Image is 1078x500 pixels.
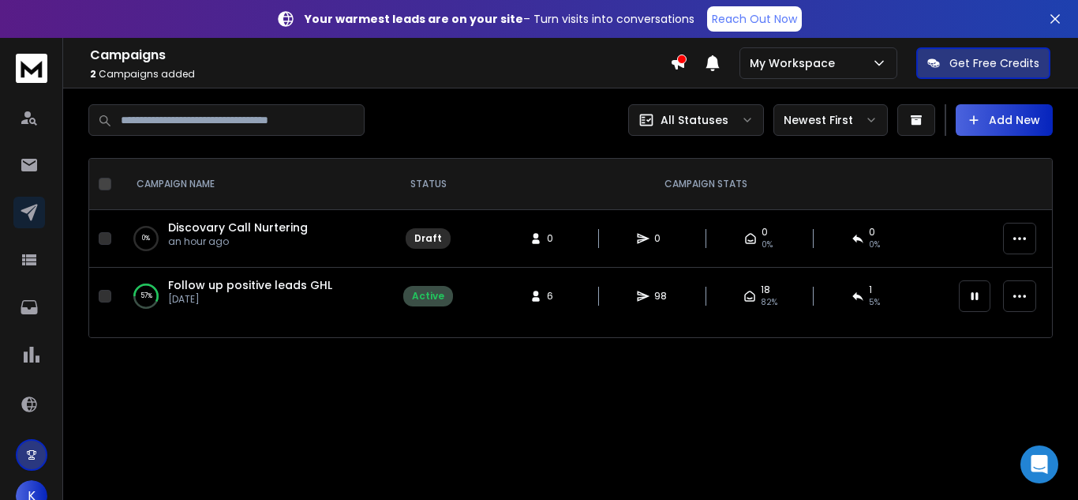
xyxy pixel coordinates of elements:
[762,226,768,239] span: 0
[869,239,880,251] span: 0%
[118,159,394,210] th: CAMPAIGN NAME
[956,104,1053,136] button: Add New
[305,11,694,27] p: – Turn visits into conversations
[90,68,670,81] p: Campaigns added
[394,159,462,210] th: STATUS
[654,290,670,303] span: 98
[869,284,872,296] span: 1
[168,293,332,306] p: [DATE]
[90,46,670,65] h1: Campaigns
[773,104,888,136] button: Newest First
[1020,445,1058,483] div: Open Intercom Messenger
[414,232,442,245] div: Draft
[118,210,394,268] td: 0%Discovary Call Nurteringan hour ago
[547,290,563,303] span: 6
[16,54,47,83] img: logo
[712,11,797,27] p: Reach Out Now
[118,268,394,325] td: 57%Follow up positive leads GHL[DATE]
[916,47,1050,79] button: Get Free Credits
[707,6,802,32] a: Reach Out Now
[654,232,670,245] span: 0
[547,232,563,245] span: 0
[761,296,777,309] span: 82 %
[661,112,728,128] p: All Statuses
[750,55,841,71] p: My Workspace
[142,231,150,246] p: 0 %
[168,277,332,293] a: Follow up positive leads GHL
[869,226,875,239] span: 0
[869,296,880,309] span: 5 %
[412,290,444,303] div: Active
[305,11,523,27] strong: Your warmest leads are on your site
[168,220,308,235] a: Discovary Call Nurtering
[761,284,770,296] span: 18
[90,67,96,81] span: 2
[762,239,773,251] span: 0%
[140,288,152,304] p: 57 %
[462,159,949,210] th: CAMPAIGN STATS
[949,55,1039,71] p: Get Free Credits
[168,235,308,248] p: an hour ago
